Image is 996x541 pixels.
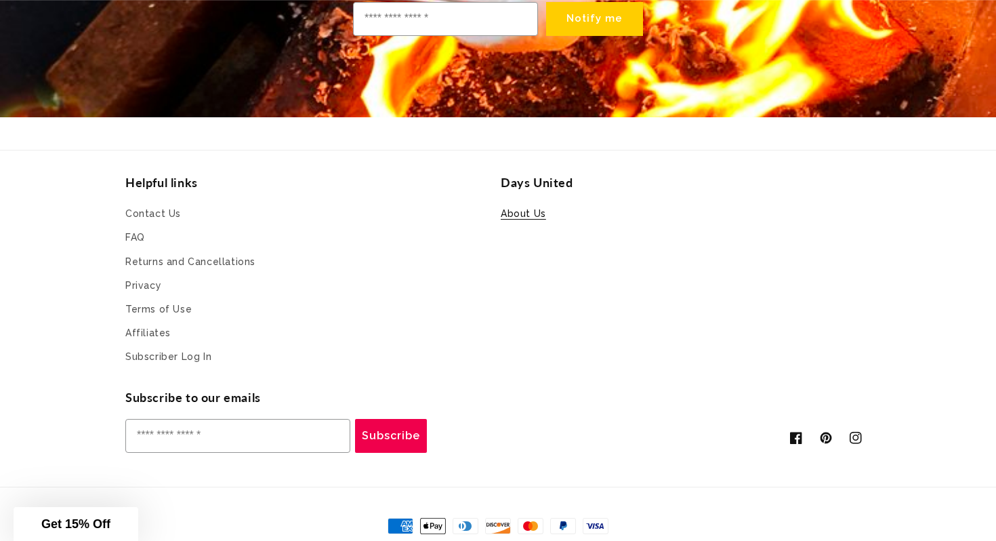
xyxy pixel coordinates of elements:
h2: Subscribe to our emails [125,390,498,405]
div: Get 15% Off [14,507,138,541]
a: Returns and Cancellations [125,250,255,274]
a: Privacy [125,274,161,298]
a: Contact Us [125,205,181,226]
a: About Us [501,205,546,226]
a: Terms of Use [125,298,192,321]
a: Affiliates [125,321,171,345]
button: Notify me [546,2,643,36]
a: Subscriber Log In [125,345,211,369]
h2: Helpful links [125,175,495,191]
input: Enter your email [353,2,538,36]
input: Enter your email [125,419,350,453]
h2: Days United [501,175,871,191]
a: FAQ [125,226,145,249]
span: Get 15% Off [41,517,110,531]
button: Subscribe [355,419,427,453]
